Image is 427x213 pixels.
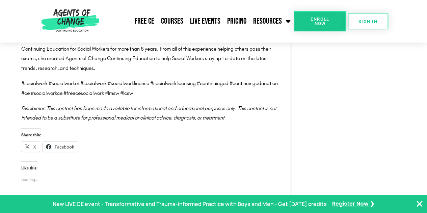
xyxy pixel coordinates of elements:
a: Facebook [43,142,78,152]
a: Courses [158,13,187,30]
span: X [33,144,36,150]
p: #socialwork #socialworker #socialwork #socialworklicense #socialworklicensing #continuinged #cont... [21,79,284,98]
a: Register Now ❯ [332,199,374,209]
h3: Like this: [21,161,37,170]
span: Facebook [55,144,74,150]
em: Disclaimer: This content has been made available for informational and educational purposes only.... [21,105,276,121]
span: SIGN IN [358,19,377,24]
a: SIGN IN [348,14,388,29]
a: X [21,142,40,152]
a: Free CE [131,13,158,30]
span: Loading... [21,177,38,182]
h3: Share this: [21,128,41,137]
p: About the Instructor, [PERSON_NAME]: [PERSON_NAME] is a Licensed Clinical Social Worker and has b... [21,34,284,73]
button: Close Banner [416,200,424,208]
nav: Menu [102,13,294,30]
span: Enroll Now [304,17,335,26]
p: New LIVE CE event - Transformative and Trauma-informed Practice with Boys and Men - Get [DATE] cr... [53,199,327,209]
a: Pricing [224,13,250,30]
a: Enroll Now [294,11,346,31]
a: Resources [250,13,294,30]
a: Live Events [187,13,224,30]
